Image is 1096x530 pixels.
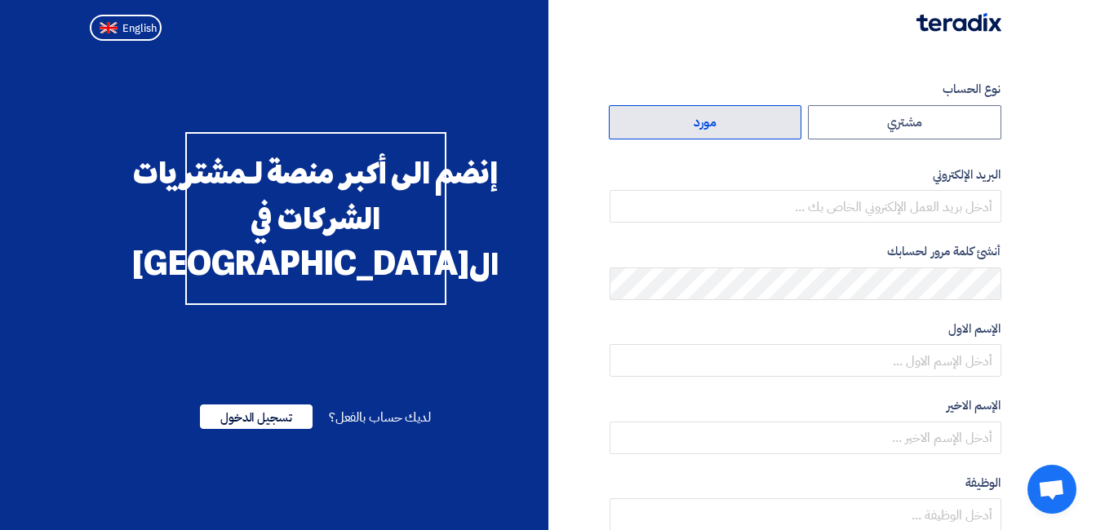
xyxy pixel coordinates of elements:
img: en-US.png [100,22,118,34]
a: تسجيل الدخول [200,408,313,427]
label: نوع الحساب [610,80,1001,99]
img: Teradix logo [916,13,1001,32]
label: الوظيفة [610,474,1001,492]
input: أدخل الإسم الاول ... [610,344,1001,377]
label: الإسم الاول [610,320,1001,338]
input: أدخل بريد العمل الإلكتروني الخاص بك ... [610,190,1001,223]
span: لديك حساب بالفعل؟ [329,408,431,427]
input: أدخل الإسم الاخير ... [610,422,1001,454]
label: الإسم الاخير [610,396,1001,415]
label: مورد [609,105,802,139]
span: تسجيل الدخول [200,404,313,429]
span: English [122,23,157,34]
div: إنضم الى أكبر منصة لـمشتريات الشركات في ال[GEOGRAPHIC_DATA] [185,132,446,305]
button: English [90,15,162,41]
label: مشتري [808,105,1001,139]
a: Open chat [1027,465,1076,514]
label: البريد الإلكتروني [610,166,1001,184]
label: أنشئ كلمة مرور لحسابك [610,242,1001,261]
